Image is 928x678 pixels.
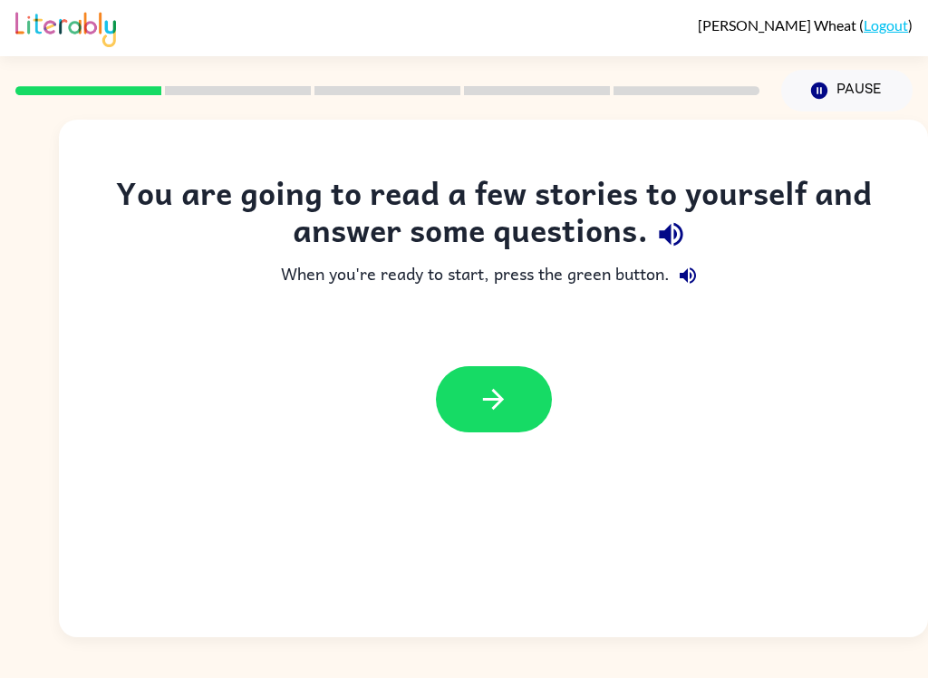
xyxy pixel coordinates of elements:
div: You are going to read a few stories to yourself and answer some questions. [95,174,892,257]
img: Literably [15,7,116,47]
span: [PERSON_NAME] Wheat [698,16,859,34]
div: When you're ready to start, press the green button. [95,257,892,294]
div: ( ) [698,16,913,34]
button: Pause [781,70,913,111]
a: Logout [864,16,908,34]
